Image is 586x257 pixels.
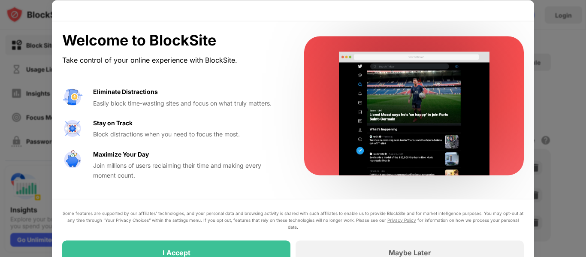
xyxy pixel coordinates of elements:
[62,87,83,108] img: value-avoid-distractions.svg
[62,149,83,170] img: value-safe-time.svg
[93,118,133,127] div: Stay on Track
[62,209,524,230] div: Some features are supported by our affiliates’ technologies, and your personal data and browsing ...
[62,31,284,49] div: Welcome to BlockSite
[389,248,431,257] div: Maybe Later
[93,98,284,108] div: Easily block time-wasting sites and focus on what truly matters.
[62,118,83,139] img: value-focus.svg
[93,130,284,139] div: Block distractions when you need to focus the most.
[93,161,284,180] div: Join millions of users reclaiming their time and making every moment count.
[93,149,149,159] div: Maximize Your Day
[387,217,416,222] a: Privacy Policy
[62,54,284,67] div: Take control of your online experience with BlockSite.
[93,87,158,97] div: Eliminate Distractions
[163,248,190,257] div: I Accept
